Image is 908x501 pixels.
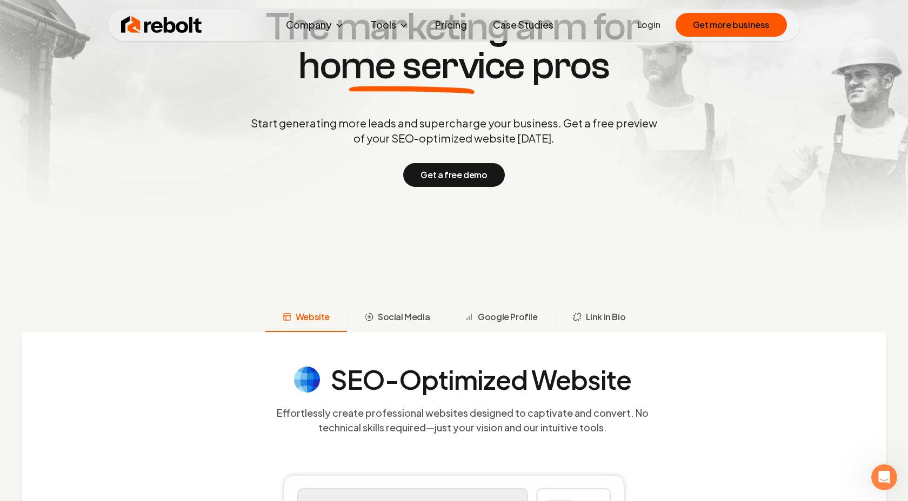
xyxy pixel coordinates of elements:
[362,14,418,36] button: Tools
[637,18,660,31] a: Login
[347,304,447,332] button: Social Media
[249,116,659,146] p: Start generating more leads and supercharge your business. Get a free preview of your SEO-optimiz...
[298,46,525,85] span: home service
[478,310,537,323] span: Google Profile
[195,8,713,85] h1: The marketing arm for pros
[676,13,787,37] button: Get more business
[296,310,330,323] span: Website
[484,14,562,36] a: Case Studies
[265,304,347,332] button: Website
[121,14,202,36] img: Rebolt Logo
[555,304,643,332] button: Link in Bio
[871,464,897,490] iframe: Intercom live chat
[447,304,555,332] button: Google Profile
[277,14,353,36] button: Company
[426,14,476,36] a: Pricing
[403,163,504,187] button: Get a free demo
[378,310,430,323] span: Social Media
[331,367,631,392] h4: SEO-Optimized Website
[586,310,626,323] span: Link in Bio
